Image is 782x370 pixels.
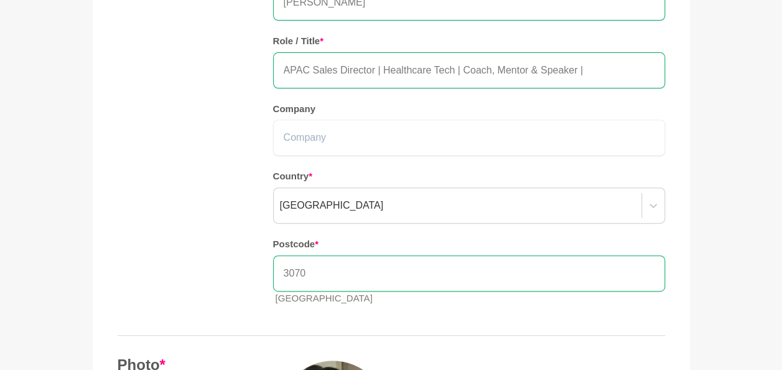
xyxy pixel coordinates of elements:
[273,120,665,156] input: Company
[276,292,665,306] p: [GEOGRAPHIC_DATA]
[273,36,665,47] h5: Role / Title
[273,103,665,115] h5: Company
[273,239,665,250] h5: Postcode
[273,255,665,292] input: Postcode
[273,52,665,88] input: Role / Title
[280,198,384,213] div: [GEOGRAPHIC_DATA]
[273,171,665,183] h5: Country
